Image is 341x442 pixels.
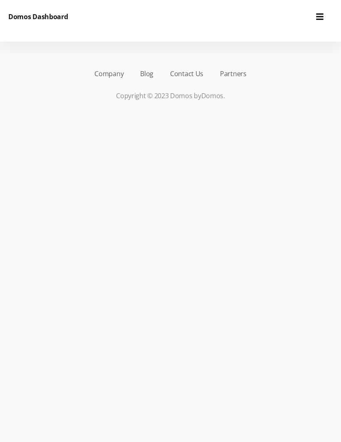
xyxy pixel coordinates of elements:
p: Copyright © 2023 Domos by . [21,91,320,101]
a: Domos [201,91,224,100]
a: Company [94,69,124,79]
h6: Domos Dashboard [8,12,68,22]
a: Contact Us [170,69,203,79]
a: Blog [140,69,153,79]
a: Partners [220,69,247,79]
